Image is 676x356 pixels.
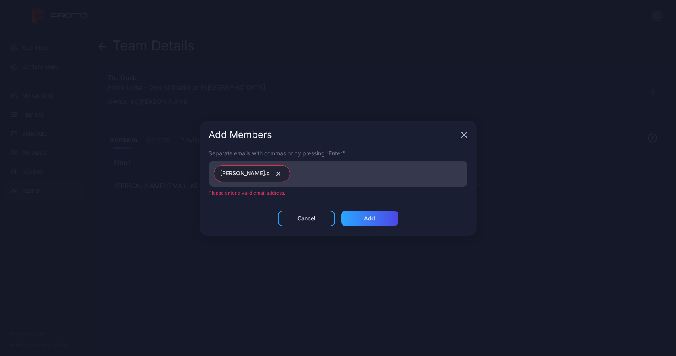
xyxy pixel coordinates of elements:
[341,211,398,226] button: Add
[200,190,477,196] div: Please enter a valid email address.
[278,211,335,226] button: Cancel
[221,168,270,179] span: [PERSON_NAME].c
[209,130,458,140] div: Add Members
[364,215,375,222] div: Add
[297,215,315,222] div: Cancel
[209,149,467,157] div: Separate emails with commas or by pressing "Enter."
